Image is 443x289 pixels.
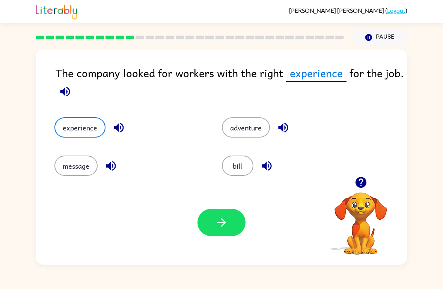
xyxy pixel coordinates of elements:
div: ( ) [289,7,407,14]
a: Logout [387,7,405,14]
button: message [54,156,98,176]
button: adventure [222,117,270,138]
button: bill [222,156,253,176]
span: experience [286,64,347,82]
div: The company looked for workers with the right for the job. [56,64,407,102]
button: experience [54,117,105,138]
video: Your browser must support playing .mp4 files to use Literably. Please try using another browser. [323,181,398,256]
img: Literably [36,3,77,19]
span: [PERSON_NAME] [PERSON_NAME] [289,7,385,14]
button: Pause [353,29,407,46]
